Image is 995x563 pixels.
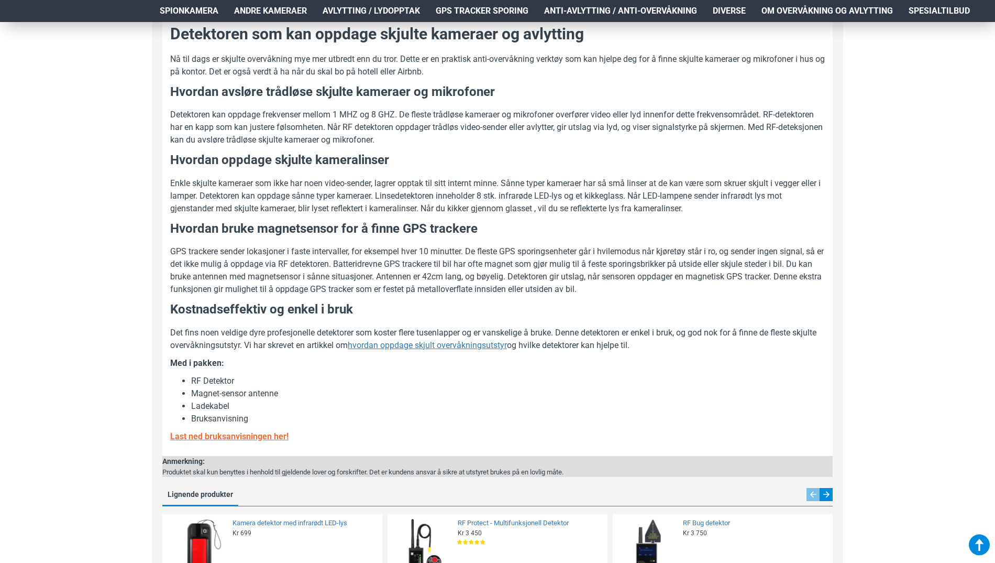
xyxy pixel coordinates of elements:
span: GPS Tracker Sporing [436,5,528,17]
h3: Hvordan oppdage skjulte kameralinser [170,151,825,169]
a: RF Bug detektor [683,519,826,528]
li: Ladekabel [191,400,825,413]
div: Previous slide [806,488,820,501]
a: Kamera detektor med infrarødt LED-lys [233,519,376,528]
span: Anti-avlytting / Anti-overvåkning [544,5,697,17]
p: GPS trackere sender lokasjoner i faste intervaller, for eksempel hver 10 minutter. De fleste GPS ... [170,245,825,296]
span: Diverse [713,5,746,17]
h2: Detektoren som kan oppdage skjulte kameraer og avlytting [170,23,825,45]
span: Avlytting / Lydopptak [323,5,420,17]
u: Last ned bruksanvisningen her! [170,431,289,441]
h3: Kostnadseffektiv og enkel i bruk [170,301,825,319]
div: Next slide [820,488,833,501]
h3: Hvordan avsløre trådløse skjulte kameraer og mikrofoner [170,83,825,101]
div: Produktet skal kun benyttes i henhold til gjeldende lover og forskrifter. Det er kundens ansvar å... [162,467,563,478]
p: Enkle skjulte kameraer som ikke har noen video-sender, lagrer opptak til sitt internt minne. Sånn... [170,177,825,215]
span: Kr 3 450 [458,529,482,537]
a: Lignende produkter [162,488,238,505]
span: Spionkamera [160,5,218,17]
li: Magnet-sensor antenne [191,387,825,400]
p: Det fins noen veldige dyre profesjonelle detektorer som koster flere tusenlapper og er vanskelige... [170,327,825,352]
b: Med i pakken: [170,358,224,368]
u: hvordan oppdage skjult overvåkningsutstyr [348,340,507,350]
span: Spesialtilbud [909,5,970,17]
li: Bruksanvisning [191,413,825,425]
a: Last ned bruksanvisningen her! [170,430,289,443]
span: Kr 3 750 [683,529,707,537]
p: Nå til dags er skjulte overvåkning mye mer utbredt enn du tror. Dette er en praktisk anti-overvåk... [170,53,825,78]
span: Kr 699 [233,529,251,537]
div: Anmerkning: [162,456,563,467]
span: Om overvåkning og avlytting [761,5,893,17]
p: Detektoren kan oppdage frekvenser mellom 1 MHZ og 8 GHZ. De fleste trådløse kameraer og mikrofone... [170,109,825,146]
span: Andre kameraer [234,5,307,17]
li: RF Detektor [191,375,825,387]
a: RF Protect - Multifunksjonell Detektor [458,519,601,528]
h3: Hvordan bruke magnetsensor for å finne GPS trackere [170,220,825,238]
a: hvordan oppdage skjult overvåkningsutstyr [348,339,507,352]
